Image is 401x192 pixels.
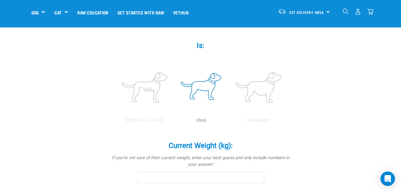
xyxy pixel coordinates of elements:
div: Open Intercom Messenger [380,172,395,186]
img: van-moving.png [278,9,286,14]
span: Set Delivery Area [289,11,324,13]
img: user.png [355,8,361,15]
a: Cat [54,9,61,16]
p: If you're not sure of their current weight, enter your best guess and only include numbers in you... [110,155,291,168]
p: [MEDICAL_DATA] [117,117,172,124]
label: Is: [110,40,291,51]
label: Current Weight (kg): [110,140,291,151]
a: Vethub [169,0,193,24]
a: Raw Education [73,0,113,24]
img: home-icon-1@2x.png [343,8,348,14]
a: Get started with Raw [113,0,169,24]
p: ideal [174,117,228,124]
img: home-icon@2x.png [367,8,374,15]
a: Dog [31,9,39,16]
p: overweight [231,117,285,124]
